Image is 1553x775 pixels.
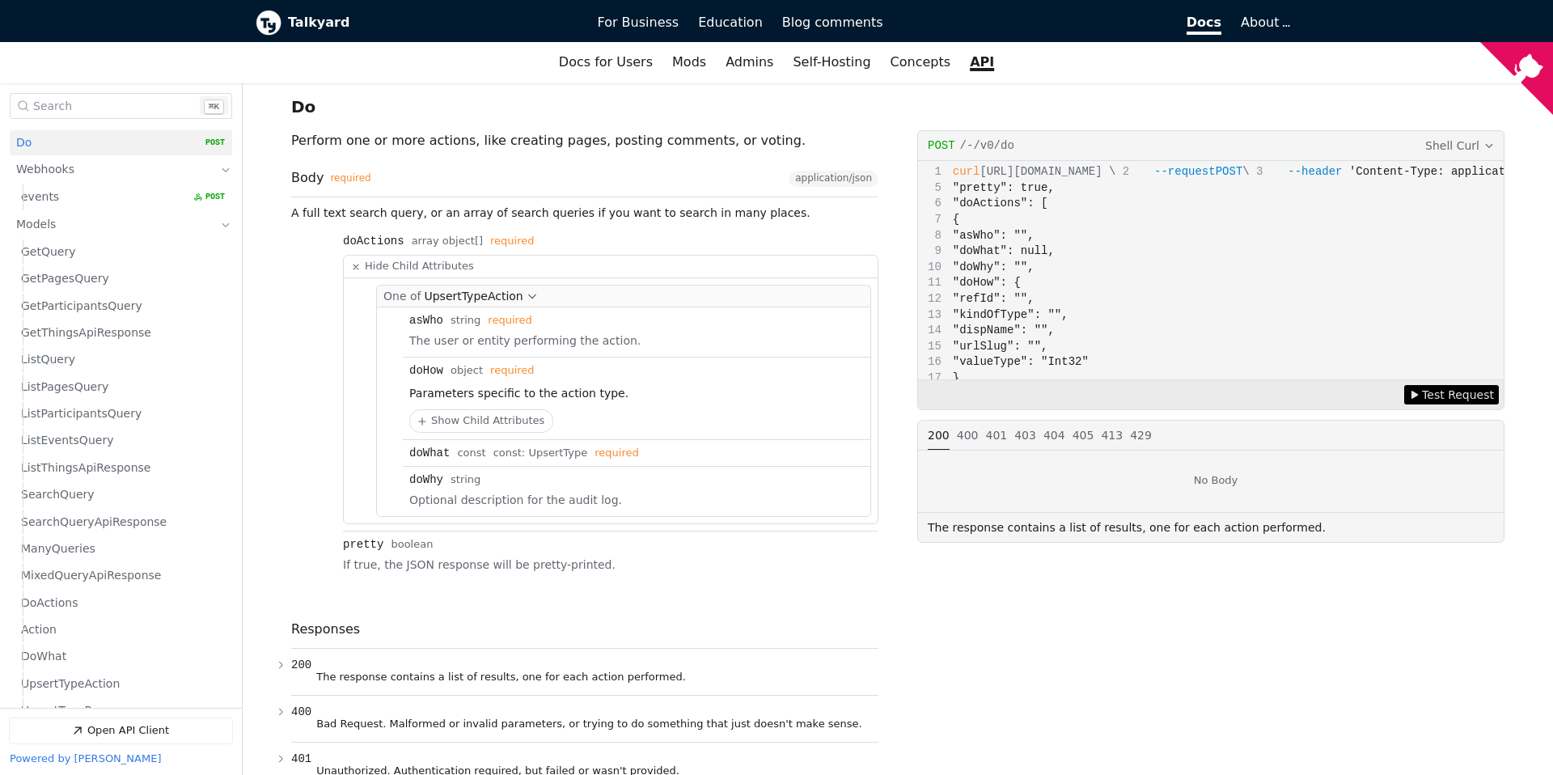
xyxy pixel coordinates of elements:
[21,482,225,507] a: SearchQuery
[783,49,880,76] a: Self-Hosting
[193,192,225,203] span: POST
[488,315,531,327] div: required
[1241,15,1288,30] a: About
[953,324,1055,337] span: "dispName": "",
[493,447,529,459] div: const:
[928,139,955,152] span: post
[383,290,421,303] span: One of
[21,698,225,723] a: UpsertTypeParams
[928,519,1326,537] p: The response contains a list of results, one for each action performed.
[1187,15,1221,35] span: Docs
[21,185,225,210] a: events POST
[16,130,225,155] a: Do POST
[291,752,311,765] span: 401
[21,487,95,502] p: SearchQuery
[209,103,214,112] span: ⌘
[928,429,950,442] span: 200
[21,703,126,718] p: UpsertTypeParams
[716,49,783,76] a: Admins
[928,165,1115,178] span: [URL][DOMAIN_NAME] \
[344,256,878,278] button: Hide Child Attributes
[256,10,575,36] a: Talkyard logoTalkyard
[21,190,59,205] p: events
[204,100,224,115] kbd: k
[953,355,1089,368] span: "valueType": "Int32"
[21,294,225,319] a: GetParticipantsQuery
[953,181,1055,194] span: "pretty": true,
[21,676,120,692] p: UpsertTypeAction
[21,401,225,426] a: ListParticipantsQuery
[451,474,480,486] span: string
[21,595,78,611] p: DoActions
[409,491,864,510] p: Optional description for the audit log.
[291,171,371,185] span: Body
[21,266,225,291] a: GetPagesQuery
[291,696,878,742] button: 400 Bad Request. Malformed or invalid parameters, or trying to do something that just doesn't mak...
[953,213,959,226] span: {
[21,244,76,260] p: GetQuery
[291,620,878,638] div: Responses
[21,379,108,395] p: ListPagesQuery
[1101,429,1123,442] span: 413
[343,556,878,574] p: If true, the JSON response will be pretty-printed.
[21,460,150,476] p: ListThingsApiResponse
[960,139,1014,152] span: /-/v0/do
[16,135,32,150] p: Do
[953,276,1021,289] span: "doHow": {
[21,564,225,589] a: MixedQueryApiResponse
[953,340,1048,353] span: "urlSlug": "",
[16,158,203,184] a: Webhooks
[193,138,225,149] span: POST
[409,332,864,350] p: The user or entity performing the action.
[21,541,95,557] p: ManyQueries
[957,429,979,442] span: 400
[409,447,450,459] div: doWhat
[330,173,370,184] div: required
[451,365,483,377] span: object
[291,649,878,695] button: 200 The response contains a list of results, one for each action performed.
[291,705,311,718] span: 400
[21,353,75,368] p: ListQuery
[21,569,161,584] p: MixedQueryApiResponse
[588,9,689,36] a: For Business
[21,271,109,286] p: GetPagesQuery
[1115,165,1249,178] span: \
[953,165,980,178] span: curl
[1043,429,1065,442] span: 404
[1425,137,1479,155] span: Shell Curl
[16,163,74,178] p: Webhooks
[662,49,716,76] a: Mods
[21,406,142,421] p: ListParticipantsQuery
[21,515,167,530] p: SearchQueryApiResponse
[21,429,225,454] a: ListEventsQuery
[10,718,232,743] a: Open API Client
[451,315,480,327] span: string
[316,668,874,685] p: The response contains a list of results, one for each action performed.
[928,459,1504,504] div: No Body
[1422,386,1494,404] span: Test Request
[412,235,483,248] span: array object[]
[21,510,225,535] a: SearchQueryApiResponse
[457,447,485,459] span: const
[343,235,404,248] div: doActions
[21,375,225,400] a: ListPagesQuery
[490,235,534,248] div: required
[1216,165,1243,178] span: POST
[1404,385,1499,404] button: Test Request
[1288,165,1342,178] span: --header
[549,49,662,76] a: Docs for Users
[10,753,161,765] a: Powered by [PERSON_NAME]
[772,9,893,36] a: Blog comments
[953,260,1035,273] span: "doWhy": "",
[21,348,225,373] a: ListQuery
[291,97,315,116] h3: Do
[688,9,772,36] a: Education
[409,364,443,377] div: doHow
[21,617,225,642] a: Action
[21,320,225,345] a: GetThingsApiResponse
[953,292,1035,305] span: "refId": "",
[21,645,225,670] a: DoWhat
[795,173,872,184] span: application/json
[953,197,1048,210] span: "doActions": [
[893,9,1232,36] a: Docs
